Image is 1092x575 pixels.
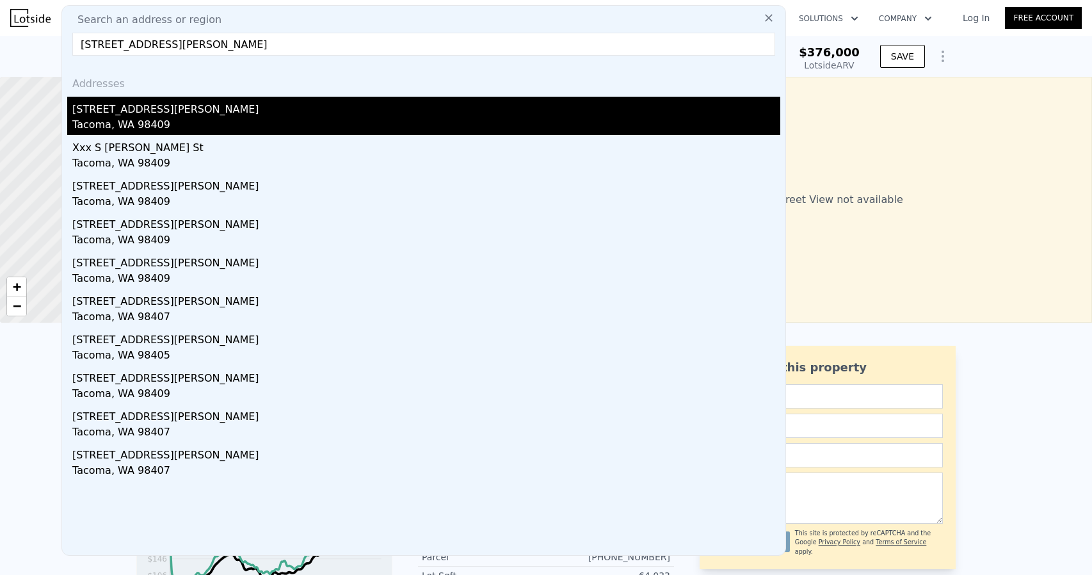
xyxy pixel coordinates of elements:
[72,156,780,174] div: Tacoma, WA 98409
[72,289,780,309] div: [STREET_ADDRESS][PERSON_NAME]
[72,97,780,117] div: [STREET_ADDRESS][PERSON_NAME]
[789,7,869,30] button: Solutions
[586,77,1092,323] div: Street View not available
[712,384,943,409] input: Name
[72,135,780,156] div: Xxx S [PERSON_NAME] St
[10,9,51,27] img: Lotside
[67,12,221,28] span: Search an address or region
[13,298,21,314] span: −
[712,414,943,438] input: Email
[1005,7,1082,29] a: Free Account
[72,232,780,250] div: Tacoma, WA 98409
[72,463,780,481] div: Tacoma, WA 98407
[880,45,925,68] button: SAVE
[947,12,1005,24] a: Log In
[7,296,26,316] a: Zoom out
[799,45,860,59] span: $376,000
[72,442,780,463] div: [STREET_ADDRESS][PERSON_NAME]
[72,348,780,366] div: Tacoma, WA 98405
[712,359,943,377] div: Ask about this property
[72,309,780,327] div: Tacoma, WA 98407
[72,425,780,442] div: Tacoma, WA 98407
[72,212,780,232] div: [STREET_ADDRESS][PERSON_NAME]
[72,327,780,348] div: [STREET_ADDRESS][PERSON_NAME]
[13,279,21,295] span: +
[712,443,943,467] input: Phone
[795,529,943,556] div: This site is protected by reCAPTCHA and the Google and apply.
[72,117,780,135] div: Tacoma, WA 98409
[72,250,780,271] div: [STREET_ADDRESS][PERSON_NAME]
[72,33,775,56] input: Enter an address, city, region, neighborhood or zip code
[546,551,670,563] div: [PHONE_NUMBER]
[799,59,860,72] div: Lotside ARV
[869,7,942,30] button: Company
[72,366,780,386] div: [STREET_ADDRESS][PERSON_NAME]
[72,194,780,212] div: Tacoma, WA 98409
[72,271,780,289] div: Tacoma, WA 98409
[422,551,546,563] div: Parcel
[819,539,860,546] a: Privacy Policy
[72,404,780,425] div: [STREET_ADDRESS][PERSON_NAME]
[67,66,780,97] div: Addresses
[930,44,956,69] button: Show Options
[876,539,926,546] a: Terms of Service
[147,555,167,563] tspan: $146
[7,277,26,296] a: Zoom in
[72,174,780,194] div: [STREET_ADDRESS][PERSON_NAME]
[72,386,780,404] div: Tacoma, WA 98409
